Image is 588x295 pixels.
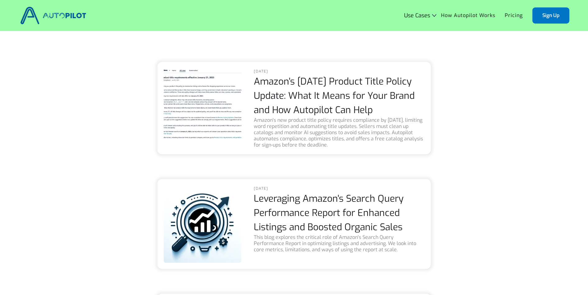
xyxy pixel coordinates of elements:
a: Sign Up [532,7,569,24]
img: Icon Rounded Chevron Dark - BRIX Templates [432,14,436,17]
div: Use Cases [404,12,436,19]
a: How Autopilot Works [436,10,500,21]
div: This blog explores the critical role of Amazon's Search Query Performance Report in optimizing li... [254,234,425,253]
a: Amazon's [DATE] Product Title Policy Update: What It Means for Your Brand and How Autopilot Can Help [254,75,415,116]
div: Amazon's new product title policy requires compliance by [DATE], limiting word repetition and aut... [254,117,425,148]
a: Leveraging Amazon's Search Query Performance Report for Enhanced Listings and Boosted Organic Sales [254,192,403,233]
div: Use Cases [404,12,430,19]
div: [DATE] [254,68,268,74]
a: Pricing [500,10,527,21]
div: [DATE] [254,185,268,192]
